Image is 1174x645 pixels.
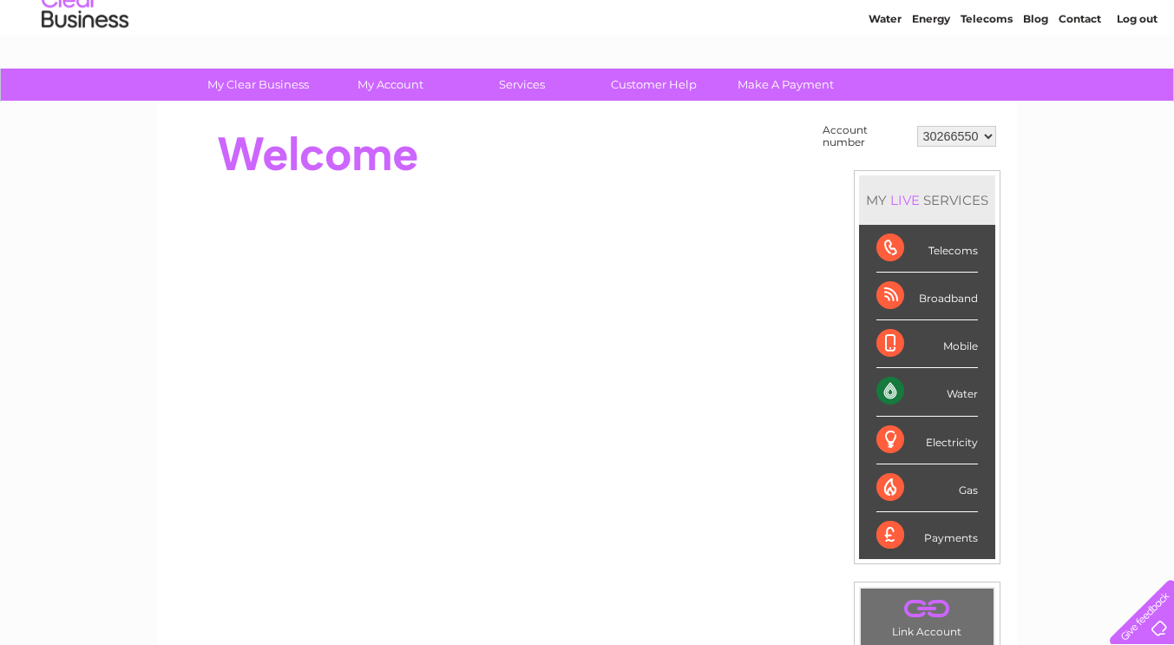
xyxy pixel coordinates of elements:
[869,74,902,87] a: Water
[876,368,978,416] div: Water
[714,69,857,101] a: Make A Payment
[582,69,725,101] a: Customer Help
[818,120,913,153] td: Account number
[876,320,978,368] div: Mobile
[187,69,330,101] a: My Clear Business
[1023,74,1048,87] a: Blog
[876,225,978,273] div: Telecoms
[847,9,967,30] a: 0333 014 3131
[876,512,978,559] div: Payments
[450,69,594,101] a: Services
[876,273,978,320] div: Broadband
[876,417,978,464] div: Electricity
[865,593,989,623] a: .
[876,464,978,512] div: Gas
[912,74,950,87] a: Energy
[860,588,994,642] td: Link Account
[887,192,923,208] div: LIVE
[1117,74,1158,87] a: Log out
[178,10,998,84] div: Clear Business is a trading name of Verastar Limited (registered in [GEOGRAPHIC_DATA] No. 3667643...
[961,74,1013,87] a: Telecoms
[1059,74,1101,87] a: Contact
[41,45,129,98] img: logo.png
[318,69,462,101] a: My Account
[859,175,995,225] div: MY SERVICES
